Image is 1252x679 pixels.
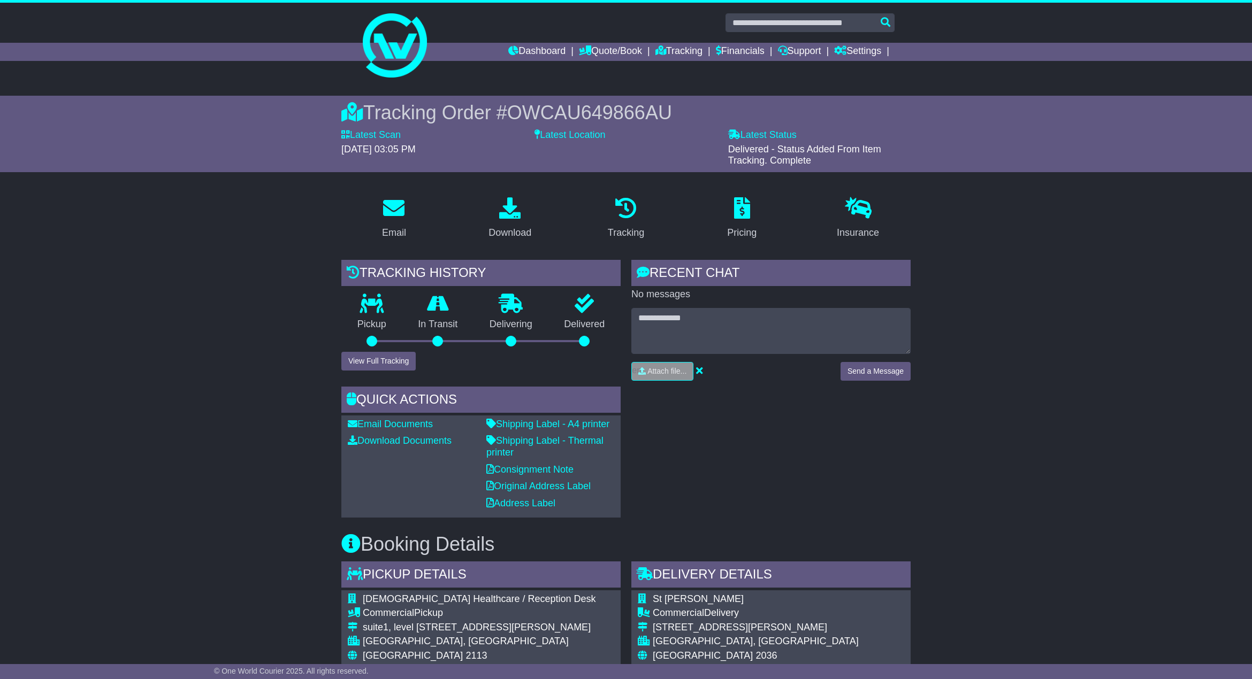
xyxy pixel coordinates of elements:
a: Email [375,194,413,244]
a: Pricing [720,194,764,244]
label: Latest Status [728,129,797,141]
p: In Transit [402,319,474,330]
div: Tracking history [341,260,621,289]
span: Commercial [653,607,704,618]
div: Insurance [837,226,879,240]
div: Delivery Details [631,561,911,590]
a: Shipping Label - A4 printer [486,419,609,429]
a: Tracking [655,43,703,61]
span: OWCAU649866AU [507,102,672,124]
div: [GEOGRAPHIC_DATA], [GEOGRAPHIC_DATA] [653,636,859,647]
p: Delivered [548,319,621,330]
a: Financials [716,43,765,61]
span: St [PERSON_NAME] [653,593,744,604]
label: Latest Location [535,129,605,141]
a: Settings [834,43,881,61]
p: Pickup [341,319,402,330]
a: Download [482,194,538,244]
a: Shipping Label - Thermal printer [486,435,604,458]
span: Delivered - Status Added From Item Tracking. Complete [728,144,881,166]
span: 2036 [755,650,777,661]
a: Download Documents [348,435,452,446]
span: Commercial [363,607,414,618]
div: Email [382,226,406,240]
a: Support [778,43,821,61]
a: Address Label [486,498,555,508]
h3: Booking Details [341,534,911,555]
label: Latest Scan [341,129,401,141]
button: Send a Message [841,362,911,381]
a: Consignment Note [486,464,574,475]
div: Download [488,226,531,240]
div: Tracking [608,226,644,240]
div: suite1, level [STREET_ADDRESS][PERSON_NAME] [363,622,596,634]
div: RECENT CHAT [631,260,911,289]
a: Dashboard [508,43,566,61]
span: 2113 [465,650,487,661]
a: Email Documents [348,419,433,429]
span: [GEOGRAPHIC_DATA] [363,650,463,661]
div: Pricing [727,226,757,240]
span: © One World Courier 2025. All rights reserved. [214,667,369,675]
a: Original Address Label [486,481,591,491]
span: [GEOGRAPHIC_DATA] [653,650,753,661]
div: Tracking Order # [341,101,911,124]
div: [GEOGRAPHIC_DATA], [GEOGRAPHIC_DATA] [363,636,596,647]
span: [DEMOGRAPHIC_DATA] Healthcare / Reception Desk [363,593,596,604]
a: Quote/Book [579,43,642,61]
div: Delivery [653,607,859,619]
a: Insurance [830,194,886,244]
div: Pickup [363,607,596,619]
span: [DATE] 03:05 PM [341,144,416,155]
div: Pickup Details [341,561,621,590]
div: Quick Actions [341,387,621,415]
a: Tracking [601,194,651,244]
p: Delivering [474,319,548,330]
p: No messages [631,289,911,300]
button: View Full Tracking [341,352,416,371]
div: [STREET_ADDRESS][PERSON_NAME] [653,622,859,634]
